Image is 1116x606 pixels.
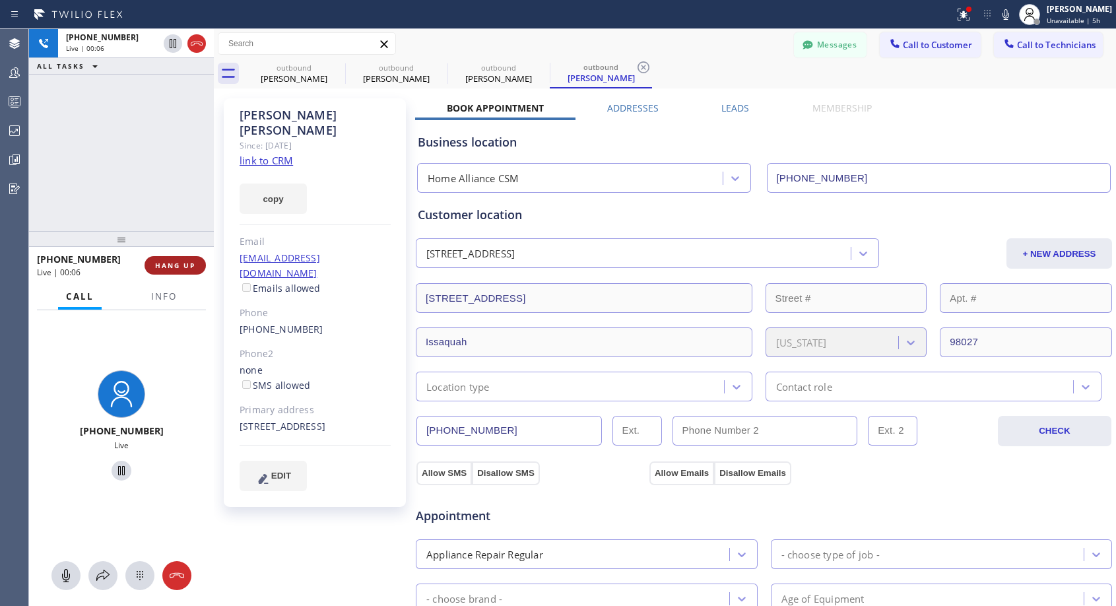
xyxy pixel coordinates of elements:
input: ZIP [940,327,1112,357]
div: outbound [346,63,446,73]
label: SMS allowed [240,379,310,391]
div: - choose brand - [426,591,502,606]
button: Info [143,284,185,310]
label: Membership [812,102,872,114]
div: Age of Equipment [781,591,865,606]
div: [PERSON_NAME] [PERSON_NAME] [240,108,391,138]
button: Disallow Emails [714,461,791,485]
label: Book Appointment [447,102,544,114]
span: [PHONE_NUMBER] [37,253,121,265]
div: none [240,363,391,393]
button: Mute [997,5,1015,24]
button: + NEW ADDRESS [1006,238,1112,269]
button: Hang up [162,561,191,590]
button: Hold Customer [164,34,182,53]
button: EDIT [240,461,307,491]
input: Street # [766,283,927,313]
div: [STREET_ADDRESS] [426,246,515,261]
button: Hold Customer [112,461,131,481]
div: [PERSON_NAME] [244,73,344,84]
input: Phone Number 2 [673,416,858,446]
button: Mute [51,561,81,590]
div: [PERSON_NAME] [1047,3,1112,15]
div: Richard Gillman [551,59,651,87]
span: ALL TASKS [37,61,84,71]
input: Ext. [612,416,662,446]
a: [PHONE_NUMBER] [240,323,323,335]
div: Richard Gillman [449,59,548,88]
div: Home Alliance CSM [428,171,519,186]
div: - choose type of job - [781,547,880,562]
input: City [416,327,752,357]
label: Emails allowed [240,282,321,294]
div: Phone [240,306,391,321]
button: Allow SMS [416,461,472,485]
span: Info [151,290,177,302]
div: Since: [DATE] [240,138,391,153]
input: SMS allowed [242,380,251,389]
div: Email [240,234,391,250]
input: Ext. 2 [868,416,917,446]
span: Call to Technicians [1017,39,1096,51]
span: Call [66,290,94,302]
button: HANG UP [145,256,206,275]
div: Customer location [418,206,1110,224]
div: Richard Gillman [244,59,344,88]
div: [STREET_ADDRESS] [240,419,391,434]
input: Phone Number [767,163,1111,193]
span: Unavailable | 5h [1047,16,1100,25]
span: [PHONE_NUMBER] [66,32,139,43]
div: [PERSON_NAME] [449,73,548,84]
label: Leads [721,102,749,114]
div: Appliance Repair Regular [426,547,543,562]
button: Allow Emails [649,461,714,485]
input: Phone Number [416,416,602,446]
span: Appointment [416,507,646,525]
button: Messages [794,32,867,57]
div: Business location [418,133,1110,151]
button: Disallow SMS [472,461,540,485]
div: outbound [449,63,548,73]
button: Open directory [88,561,117,590]
div: Location type [426,379,490,394]
span: HANG UP [155,261,195,270]
button: Call [58,284,102,310]
div: Contact role [776,379,832,394]
button: Open dialpad [125,561,154,590]
button: CHECK [998,416,1111,446]
button: Call to Technicians [994,32,1103,57]
div: Richard Gillman [346,59,446,88]
label: Addresses [607,102,659,114]
div: Primary address [240,403,391,418]
a: link to CRM [240,154,293,167]
div: [PERSON_NAME] [346,73,446,84]
span: EDIT [271,471,291,481]
input: Apt. # [940,283,1112,313]
span: Live | 00:06 [66,44,104,53]
a: [EMAIL_ADDRESS][DOMAIN_NAME] [240,252,320,279]
button: copy [240,184,307,214]
span: Live [114,440,129,451]
input: Search [218,33,395,54]
span: Live | 00:06 [37,267,81,278]
input: Address [416,283,752,313]
input: Emails allowed [242,283,251,292]
div: [PERSON_NAME] [551,72,651,84]
button: Hang up [187,34,206,53]
span: Call to Customer [903,39,972,51]
button: ALL TASKS [29,58,111,74]
div: outbound [551,62,651,72]
div: Phone2 [240,347,391,362]
span: [PHONE_NUMBER] [80,424,164,437]
button: Call to Customer [880,32,981,57]
div: outbound [244,63,344,73]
